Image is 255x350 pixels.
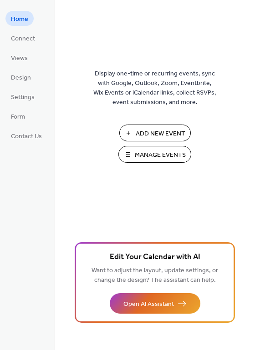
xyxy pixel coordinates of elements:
span: Manage Events [135,150,186,160]
span: Open AI Assistant [123,300,174,309]
a: Settings [5,89,40,104]
button: Add New Event [119,125,191,141]
a: Home [5,11,34,26]
a: Connect [5,30,41,45]
span: Display one-time or recurring events, sync with Google, Outlook, Zoom, Eventbrite, Wix Events or ... [93,69,216,107]
span: Edit Your Calendar with AI [110,251,200,264]
span: Contact Us [11,132,42,141]
span: Form [11,112,25,122]
span: Views [11,54,28,63]
a: Form [5,109,31,124]
span: Connect [11,34,35,44]
span: Design [11,73,31,83]
button: Open AI Assistant [110,293,200,314]
span: Home [11,15,28,24]
span: Settings [11,93,35,102]
button: Manage Events [118,146,191,163]
a: Contact Us [5,128,47,143]
span: Want to adjust the layout, update settings, or change the design? The assistant can help. [92,265,218,286]
a: Design [5,70,36,85]
a: Views [5,50,33,65]
span: Add New Event [136,129,185,139]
